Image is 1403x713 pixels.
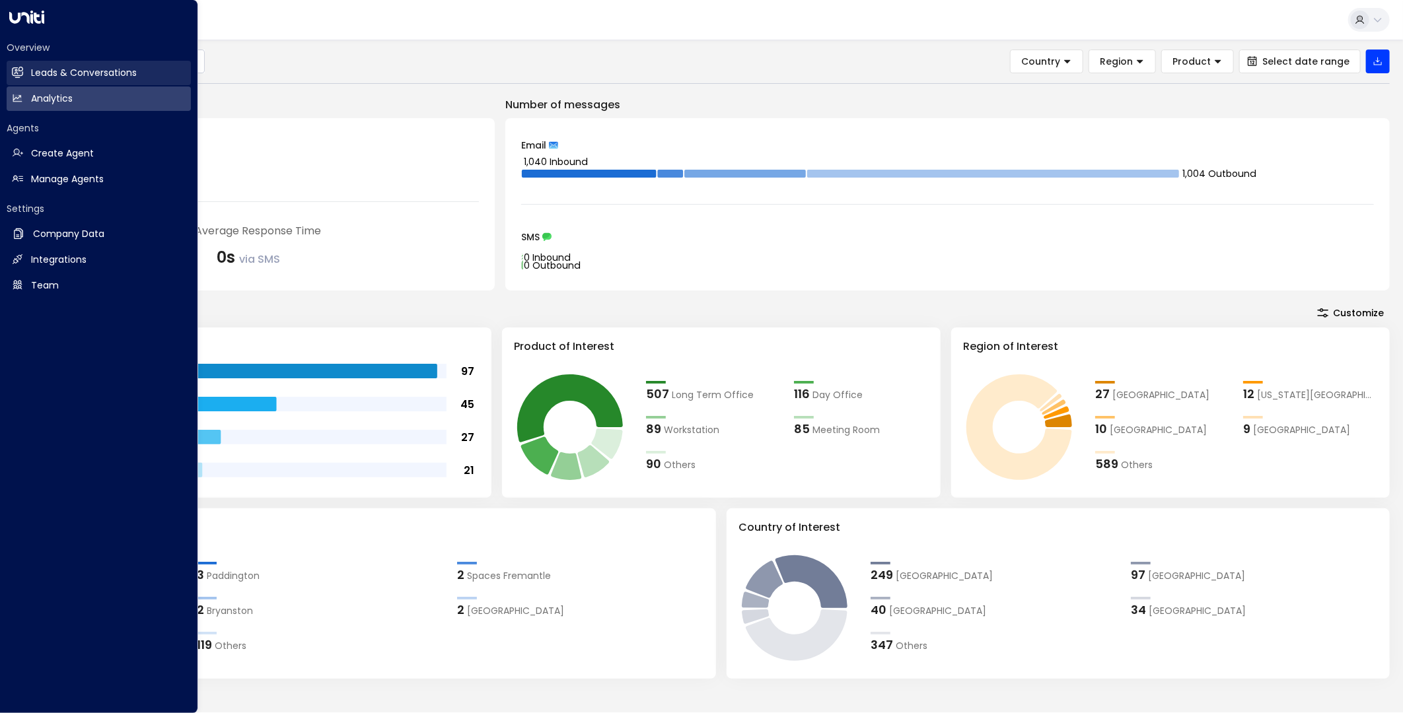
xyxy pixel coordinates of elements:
tspan: 0 Outbound [524,259,581,272]
div: 119 [197,636,212,654]
a: Team [7,273,191,298]
tspan: 27 [461,430,474,445]
div: 2LIVERPOOL STREET STATION [457,601,704,619]
span: Paddington [207,569,260,583]
h2: Settings [7,202,191,215]
span: Select date range [1262,56,1349,67]
div: 10 [1095,420,1107,438]
div: 2Spaces Fremantle [457,566,704,584]
a: Company Data [7,222,191,246]
h2: Agents [7,121,191,135]
div: 3Paddington [197,566,444,584]
span: India [1149,604,1246,618]
a: Leads & Conversations [7,61,191,85]
span: Product [1172,55,1211,67]
span: United States of America [896,569,993,583]
tspan: 97 [461,364,474,379]
h2: Team [31,279,59,292]
span: Day Office [812,388,863,402]
div: 27 [1095,385,1110,403]
div: Sales concierge agent's Average Response Time [69,223,479,239]
tspan: 0 Inbound [524,251,571,264]
div: 589Others [1095,455,1230,473]
span: Bryanston [207,604,253,618]
div: 89 [646,420,661,438]
span: Chicago [1253,423,1350,437]
div: 2 [457,566,464,584]
div: 89Workstation [646,420,781,438]
span: United Kingdom [1148,569,1245,583]
div: 507 [646,385,669,403]
span: Spaces Fremantle [467,569,551,583]
h2: Manage Agents [31,172,104,186]
span: Country [1021,55,1060,67]
div: 116Day Office [794,385,929,403]
span: Others [1121,458,1153,472]
div: 3 [197,566,204,584]
button: Customize [1311,304,1390,322]
p: Engagement Metrics [53,97,495,113]
div: 249 [871,566,893,584]
tspan: 1,040 Inbound [524,155,588,168]
span: New York City [1257,388,1378,402]
div: 9 [1243,420,1250,438]
p: Conversion Metrics [53,692,1390,708]
h3: Range of Team Size [65,339,480,355]
h2: Create Agent [31,147,94,160]
div: 34India [1131,601,1378,619]
button: Country [1010,50,1083,73]
div: 85 [794,420,810,438]
div: 119Others [197,636,444,654]
span: Brazil [889,604,986,618]
div: SMS [521,232,1374,242]
div: 0s [217,246,280,269]
div: 2 [197,601,204,619]
div: 249United States of America [871,566,1118,584]
h3: Location of Interest [65,520,704,535]
span: Meeting Room [812,423,880,437]
tspan: 21 [464,463,474,478]
div: 85Meeting Room [794,420,929,438]
div: 97United Kingdom [1131,566,1378,584]
div: 589 [1095,455,1118,473]
a: Integrations [7,248,191,272]
h2: Overview [7,41,191,54]
p: Number of messages [505,97,1390,113]
tspan: 45 [460,397,474,412]
a: Create Agent [7,141,191,166]
div: 34 [1131,601,1146,619]
h2: Analytics [31,92,73,106]
span: Email [521,141,546,150]
div: 507Long Term Office [646,385,781,403]
h3: Region of Interest [963,339,1378,355]
tspan: 1,004 Outbound [1182,167,1256,180]
h3: Country of Interest [738,520,1378,535]
div: 347 [871,636,893,654]
button: Region [1089,50,1156,73]
span: Workstation [664,423,719,437]
div: 2Bryanston [197,601,444,619]
h2: Leads & Conversations [31,66,137,80]
div: 97 [1131,566,1145,584]
div: 40Brazil [871,601,1118,619]
a: Analytics [7,86,191,111]
button: Product [1161,50,1234,73]
button: Select date range [1239,50,1361,73]
div: 116 [794,385,810,403]
h2: Company Data [33,227,104,241]
span: LIVERPOOL STREET STATION [467,604,564,618]
h2: Integrations [31,253,87,267]
div: 9Chicago [1243,420,1378,438]
div: 10São Paulo [1095,420,1230,438]
span: São Paulo [1110,423,1207,437]
a: Manage Agents [7,167,191,191]
span: via SMS [239,252,280,267]
div: 12New York City [1243,385,1378,403]
div: 12 [1243,385,1254,403]
div: 27London [1095,385,1230,403]
span: Others [215,639,246,653]
h3: Product of Interest [514,339,929,355]
div: 347Others [871,636,1118,654]
div: Number of Inquiries [69,134,479,150]
span: Others [664,458,696,472]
